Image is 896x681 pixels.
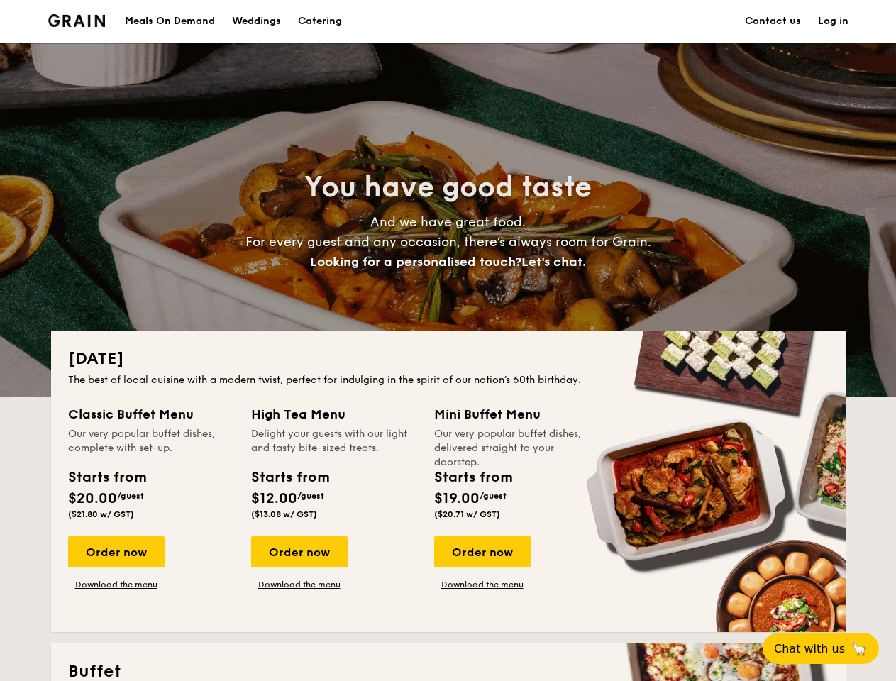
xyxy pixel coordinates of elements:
a: Download the menu [434,579,531,590]
span: 🦙 [851,641,868,657]
span: $19.00 [434,490,480,507]
div: Classic Buffet Menu [68,404,234,424]
img: Grain [48,14,106,27]
div: Order now [251,536,348,567]
span: You have good taste [304,170,592,204]
div: Order now [434,536,531,567]
span: ($13.08 w/ GST) [251,509,317,519]
div: Mini Buffet Menu [434,404,600,424]
span: /guest [480,491,507,501]
div: The best of local cuisine with a modern twist, perfect for indulging in the spirit of our nation’... [68,373,829,387]
span: And we have great food. For every guest and any occasion, there’s always room for Grain. [245,214,651,270]
div: Our very popular buffet dishes, complete with set-up. [68,427,234,455]
span: Chat with us [774,642,845,655]
div: Our very popular buffet dishes, delivered straight to your doorstep. [434,427,600,455]
span: ($21.80 w/ GST) [68,509,134,519]
div: Starts from [434,467,511,488]
span: /guest [297,491,324,501]
span: /guest [117,491,144,501]
div: Starts from [251,467,328,488]
a: Download the menu [68,579,165,590]
h2: [DATE] [68,348,829,370]
div: Order now [68,536,165,567]
a: Download the menu [251,579,348,590]
span: ($20.71 w/ GST) [434,509,500,519]
a: Logotype [48,14,106,27]
span: $12.00 [251,490,297,507]
button: Chat with us🦙 [763,633,879,664]
div: Starts from [68,467,145,488]
span: $20.00 [68,490,117,507]
span: Let's chat. [521,254,586,270]
div: Delight your guests with our light and tasty bite-sized treats. [251,427,417,455]
span: Looking for a personalised touch? [310,254,521,270]
div: High Tea Menu [251,404,417,424]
